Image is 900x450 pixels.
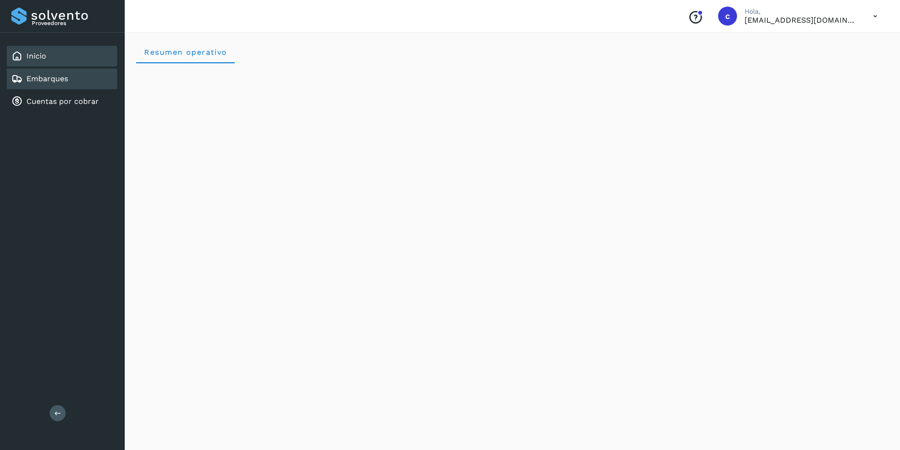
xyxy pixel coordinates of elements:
[26,51,46,60] a: Inicio
[745,8,858,16] p: Hola,
[7,91,117,112] div: Cuentas por cobrar
[26,97,99,106] a: Cuentas por cobrar
[7,46,117,67] div: Inicio
[144,48,227,57] span: Resumen operativo
[745,16,858,25] p: carlosvazqueztgc@gmail.com
[32,20,113,26] p: Proveedores
[7,68,117,89] div: Embarques
[26,74,68,83] a: Embarques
